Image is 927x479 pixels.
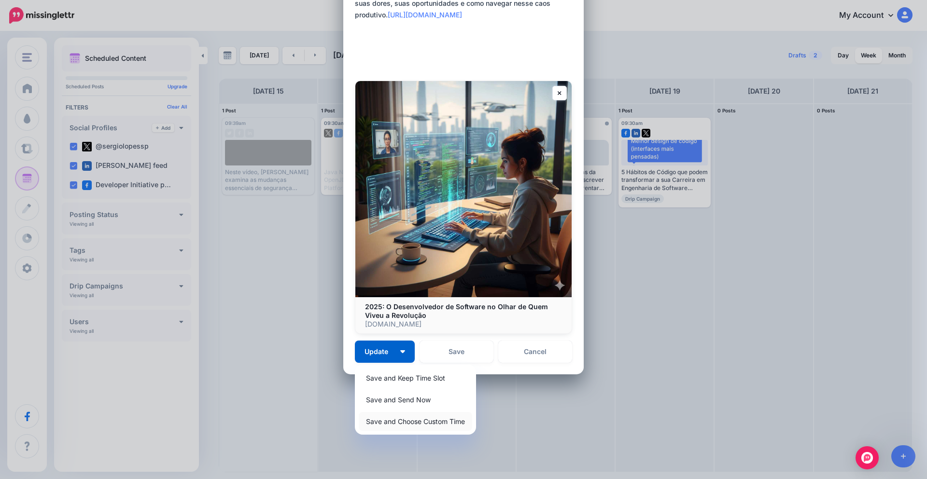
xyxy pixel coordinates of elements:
div: Open Intercom Messenger [856,446,879,469]
div: Update [355,365,476,435]
img: arrow-down-white.png [400,350,405,353]
b: 2025: O Desenvolvedor de Software no Olhar de Quem Viveu a Revolução [365,302,548,319]
p: [DOMAIN_NAME] [365,320,562,328]
a: Save and Send Now [359,390,472,409]
img: 2025: O Desenvolvedor de Software no Olhar de Quem Viveu a Revolução [355,81,572,297]
button: Update [355,341,415,363]
button: Save [420,341,493,363]
a: Cancel [498,341,572,363]
span: Update [365,348,395,355]
a: Save and Choose Custom Time [359,412,472,431]
a: Save and Keep Time Slot [359,369,472,387]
